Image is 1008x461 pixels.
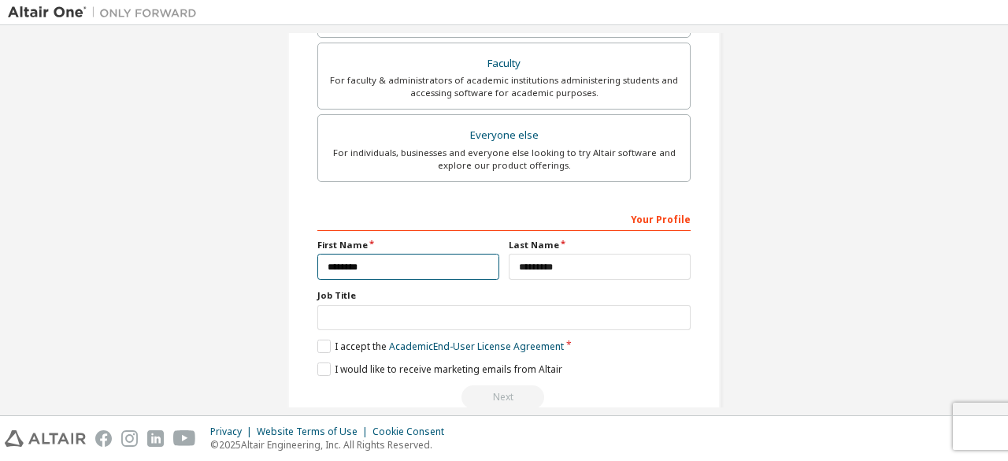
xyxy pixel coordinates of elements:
label: First Name [317,239,499,251]
a: Academic End-User License Agreement [389,340,564,353]
div: Faculty [328,53,680,75]
p: © 2025 Altair Engineering, Inc. All Rights Reserved. [210,438,454,452]
label: I accept the [317,340,564,353]
label: I would like to receive marketing emails from Altair [317,362,562,376]
img: linkedin.svg [147,430,164,447]
img: altair_logo.svg [5,430,86,447]
div: Privacy [210,426,257,438]
div: Everyone else [328,125,680,147]
img: Altair One [8,5,205,20]
img: instagram.svg [121,430,138,447]
div: For faculty & administrators of academic institutions administering students and accessing softwa... [328,74,680,99]
label: Job Title [317,289,691,302]
img: facebook.svg [95,430,112,447]
label: Last Name [509,239,691,251]
div: Website Terms of Use [257,426,372,438]
div: Cookie Consent [372,426,454,438]
div: Read and acccept EULA to continue [317,385,691,409]
img: youtube.svg [173,430,196,447]
div: Your Profile [317,206,691,231]
div: For individuals, businesses and everyone else looking to try Altair software and explore our prod... [328,147,680,172]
